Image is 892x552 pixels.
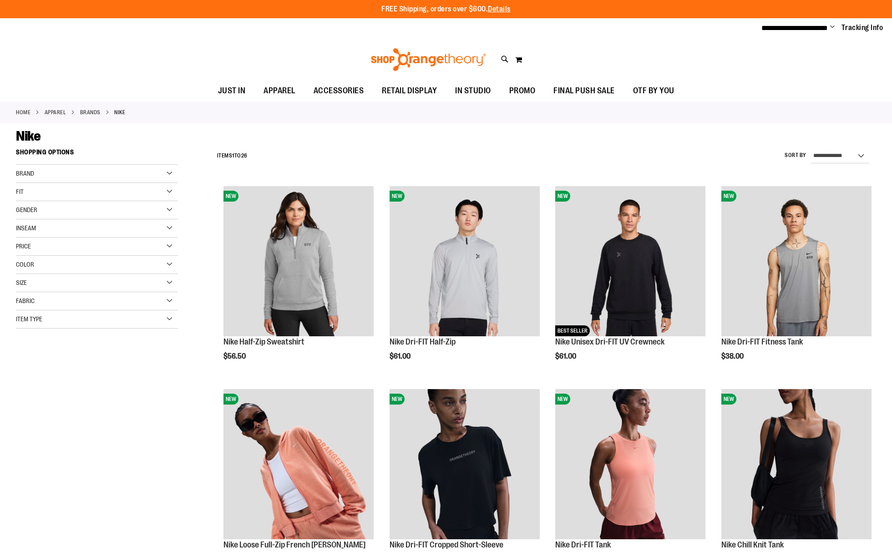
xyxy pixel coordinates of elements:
a: Nike Loose Full-Zip French Terry HoodieNEW [223,389,374,541]
span: Nike [16,128,41,144]
span: JUST IN [218,81,246,101]
span: $61.00 [390,352,412,360]
a: Nike Unisex Dri-FIT UV CrewneckNEWBEST SELLER [555,186,705,338]
span: Fabric [16,297,35,304]
a: APPAREL [254,81,304,101]
span: PROMO [509,81,536,101]
a: Nike Chill Knit Tank [721,540,784,549]
a: Nike Dri-FIT Half-Zip [390,337,456,346]
a: Details [488,5,511,13]
span: $61.00 [555,352,578,360]
a: Nike Half-Zip Sweatshirt [223,337,304,346]
a: RETAIL DISPLAY [373,81,446,101]
span: IN STUDIO [455,81,491,101]
a: PROMO [500,81,545,101]
a: ACCESSORIES [304,81,373,101]
a: FINAL PUSH SALE [544,81,624,101]
span: NEW [555,394,570,405]
div: product [551,182,710,384]
button: Account menu [830,23,835,32]
span: ACCESSORIES [314,81,364,101]
span: NEW [721,394,736,405]
span: Price [16,243,31,250]
span: Gender [16,206,37,213]
span: Brand [16,170,34,177]
a: JUST IN [209,81,255,101]
span: NEW [223,394,238,405]
img: Nike Dri-FIT Tank [555,389,705,539]
h2: Items to [217,149,248,163]
a: Tracking Info [841,23,883,33]
span: BEST SELLER [555,325,590,336]
span: APPAREL [264,81,295,101]
span: RETAIL DISPLAY [382,81,437,101]
span: Fit [16,188,24,195]
img: Shop Orangetheory [370,48,487,71]
span: NEW [390,394,405,405]
span: NEW [390,191,405,202]
a: Nike Chill Knit TankNEW [721,389,872,541]
span: NEW [555,191,570,202]
img: Nike Half-Zip Sweatshirt [223,186,374,336]
a: Nike Unisex Dri-FIT UV Crewneck [555,337,664,346]
a: OTF BY YOU [624,81,684,101]
img: Nike Dri-FIT Cropped Short-Sleeve [390,389,540,539]
div: product [219,182,378,384]
img: Nike Unisex Dri-FIT UV Crewneck [555,186,705,336]
img: Nike Dri-FIT Fitness Tank [721,186,872,336]
span: Item Type [16,315,42,323]
span: 1 [232,152,234,159]
img: Nike Dri-FIT Half-Zip [390,186,540,336]
a: Nike Dri-FIT Half-ZipNEW [390,186,540,338]
strong: Nike [114,108,125,116]
img: Nike Loose Full-Zip French Terry Hoodie [223,389,374,539]
span: FINAL PUSH SALE [553,81,615,101]
span: 26 [241,152,248,159]
span: $56.50 [223,352,247,360]
span: Color [16,261,34,268]
span: OTF BY YOU [633,81,674,101]
a: IN STUDIO [446,81,500,101]
strong: Shopping Options [16,144,178,165]
span: $38.00 [721,352,745,360]
div: product [717,182,876,384]
a: Nike Dri-FIT Fitness TankNEW [721,186,872,338]
label: Sort By [785,152,806,159]
a: BRANDS [80,108,101,116]
a: Nike Dri-FIT TankNEW [555,389,705,541]
span: Inseam [16,224,36,232]
span: Size [16,279,27,286]
a: Nike Dri-FIT Fitness Tank [721,337,803,346]
div: product [385,182,544,384]
a: Nike Dri-FIT Cropped Short-Sleeve [390,540,503,549]
a: Nike Dri-FIT Tank [555,540,611,549]
a: Nike Loose Full-Zip French [PERSON_NAME] [223,540,365,549]
a: Nike Half-Zip SweatshirtNEW [223,186,374,338]
img: Nike Chill Knit Tank [721,389,872,539]
a: APPAREL [45,108,66,116]
a: Nike Dri-FIT Cropped Short-SleeveNEW [390,389,540,541]
span: NEW [721,191,736,202]
a: Home [16,108,30,116]
span: NEW [223,191,238,202]
p: FREE Shipping, orders over $600. [381,4,511,15]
